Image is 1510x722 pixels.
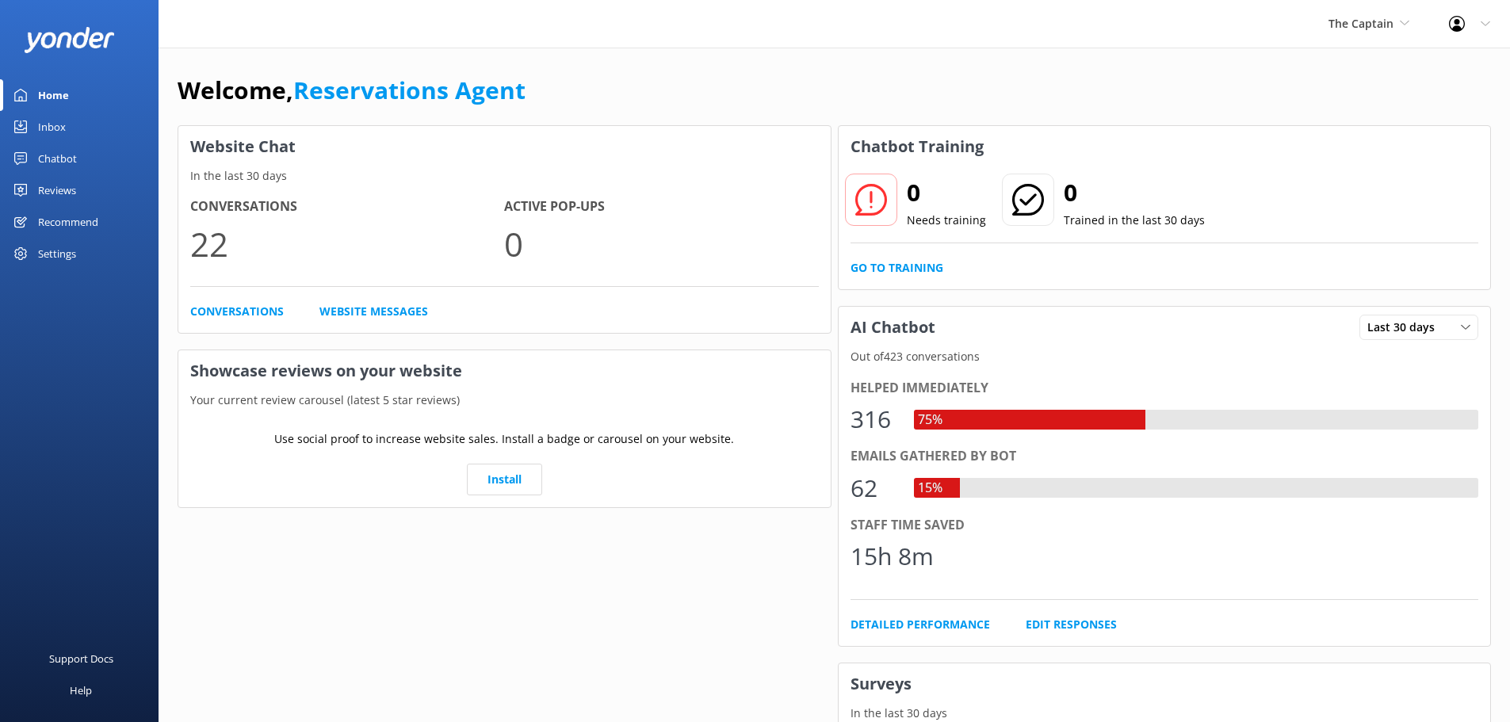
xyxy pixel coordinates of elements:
[178,71,526,109] h1: Welcome,
[1064,174,1205,212] h2: 0
[1367,319,1444,336] span: Last 30 days
[839,126,996,167] h3: Chatbot Training
[38,79,69,111] div: Home
[70,674,92,706] div: Help
[178,126,831,167] h3: Website Chat
[274,430,734,448] p: Use social proof to increase website sales. Install a badge or carousel on your website.
[914,410,946,430] div: 75%
[504,197,818,217] h4: Active Pop-ups
[178,350,831,392] h3: Showcase reviews on your website
[38,143,77,174] div: Chatbot
[38,238,76,269] div: Settings
[1026,616,1117,633] a: Edit Responses
[49,643,113,674] div: Support Docs
[293,74,526,106] a: Reservations Agent
[851,378,1479,399] div: Helped immediately
[851,446,1479,467] div: Emails gathered by bot
[839,348,1491,365] p: Out of 423 conversations
[178,392,831,409] p: Your current review carousel (latest 5 star reviews)
[839,663,1491,705] h3: Surveys
[851,400,898,438] div: 316
[38,174,76,206] div: Reviews
[1064,212,1205,229] p: Trained in the last 30 days
[907,174,986,212] h2: 0
[38,111,66,143] div: Inbox
[190,197,504,217] h4: Conversations
[851,616,990,633] a: Detailed Performance
[190,303,284,320] a: Conversations
[24,27,115,53] img: yonder-white-logo.png
[851,515,1479,536] div: Staff time saved
[190,217,504,270] p: 22
[851,469,898,507] div: 62
[1328,16,1393,31] span: The Captain
[914,478,946,499] div: 15%
[178,167,831,185] p: In the last 30 days
[319,303,428,320] a: Website Messages
[504,217,818,270] p: 0
[839,705,1491,722] p: In the last 30 days
[839,307,947,348] h3: AI Chatbot
[851,259,943,277] a: Go to Training
[851,537,934,575] div: 15h 8m
[907,212,986,229] p: Needs training
[467,464,542,495] a: Install
[38,206,98,238] div: Recommend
